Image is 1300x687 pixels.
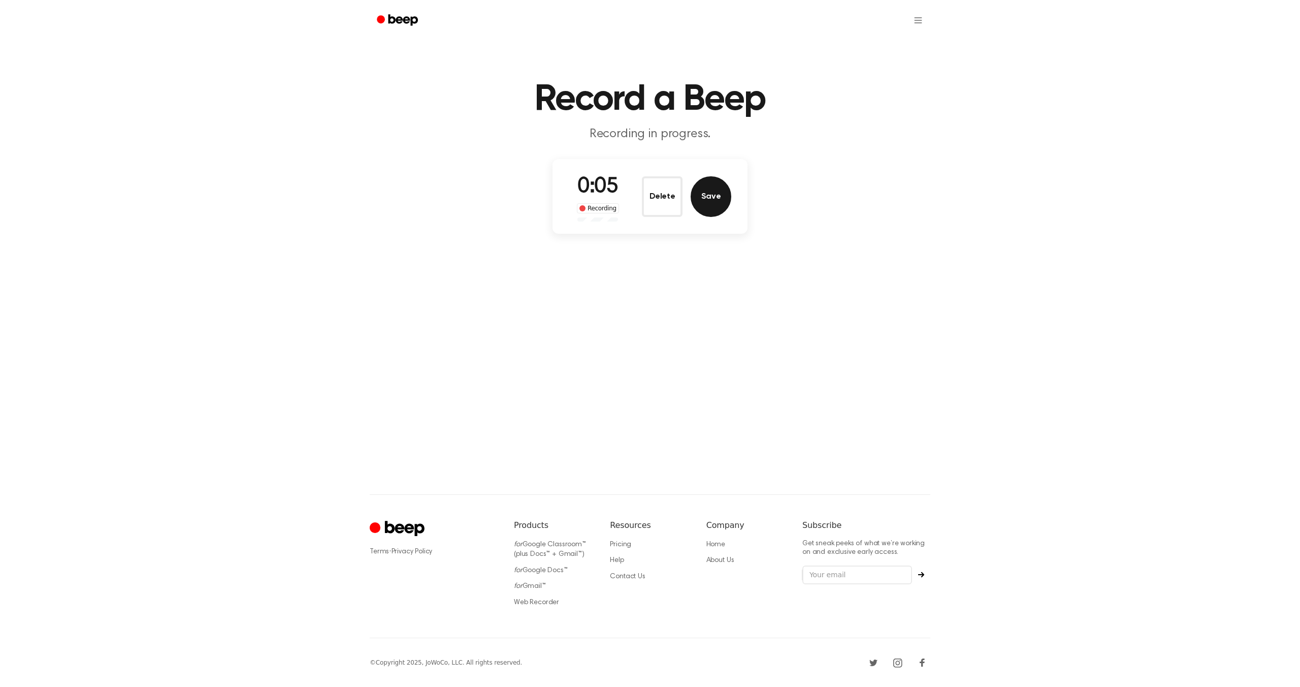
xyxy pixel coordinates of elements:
div: © Copyright 2025, JoWoCo, LLC. All rights reserved. [370,658,522,667]
a: Beep [370,11,427,30]
a: Terms [370,548,389,555]
h6: Resources [610,519,690,532]
button: Subscribe [912,572,930,578]
a: forGoogle Classroom™ (plus Docs™ + Gmail™) [514,541,586,558]
a: Facebook [914,654,930,671]
p: Get sneak peeks of what we’re working on and exclusive early access. [802,540,930,557]
a: Web Recorder [514,599,559,606]
a: Contact Us [610,573,645,580]
div: Recording [577,203,619,213]
h1: Record a Beep [390,81,910,118]
a: Pricing [610,541,631,548]
a: About Us [706,557,734,564]
a: Twitter [865,654,882,671]
button: Open menu [906,8,930,33]
a: Help [610,557,624,564]
button: Save Audio Record [691,176,731,217]
button: Delete Audio Record [642,176,682,217]
a: Instagram [890,654,906,671]
h6: Products [514,519,594,532]
a: forGoogle Docs™ [514,567,568,574]
a: Home [706,541,725,548]
a: Privacy Policy [392,548,433,555]
span: 0:05 [577,176,618,198]
input: Your email [802,566,912,585]
i: for [514,541,523,548]
h6: Company [706,519,786,532]
h6: Subscribe [802,519,930,532]
div: · [370,547,498,557]
a: forGmail™ [514,583,546,590]
a: Cruip [370,519,427,539]
i: for [514,567,523,574]
i: for [514,583,523,590]
p: Recording in progress. [455,126,845,143]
